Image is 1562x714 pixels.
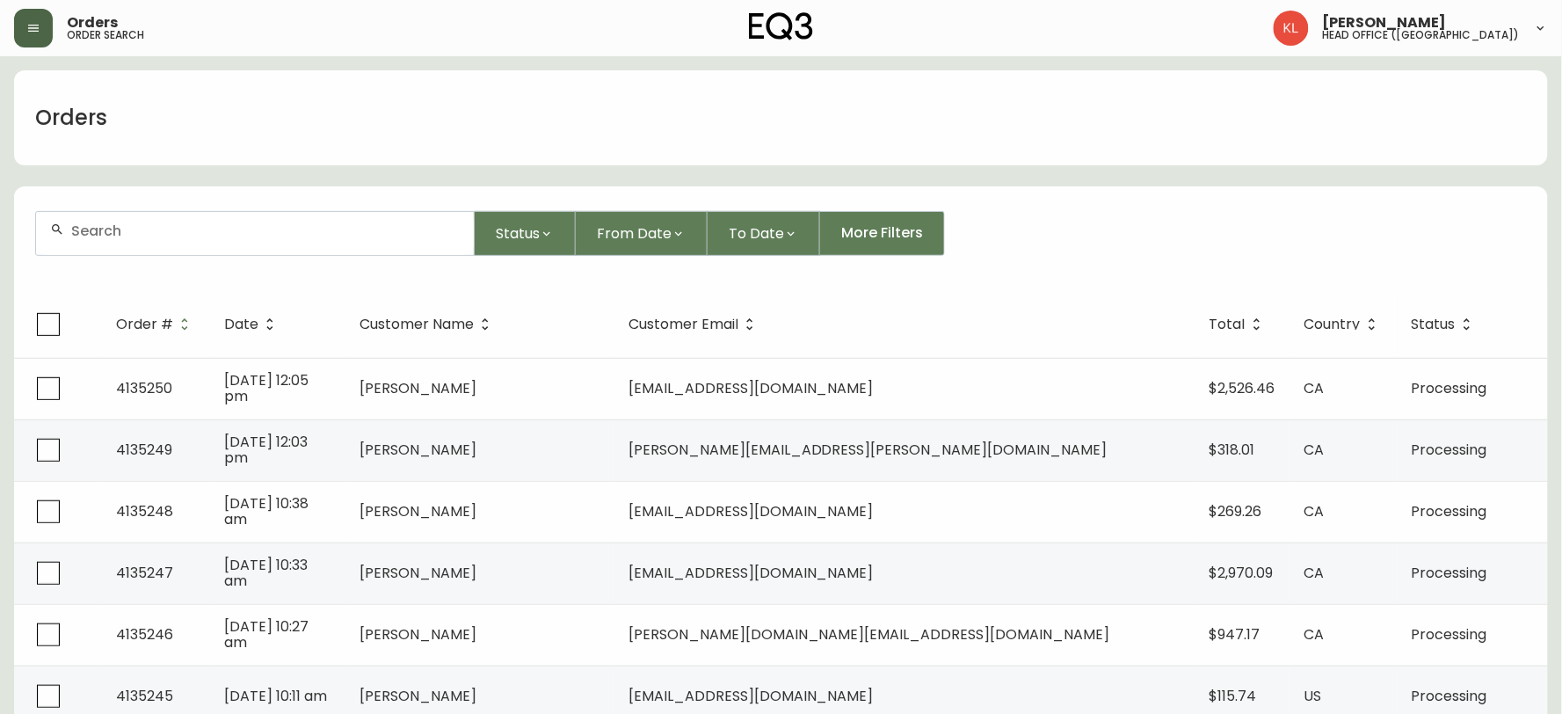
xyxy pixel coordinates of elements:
span: More Filters [841,223,923,243]
button: From Date [576,211,708,256]
h1: Orders [35,103,107,133]
img: 2c0c8aa7421344cf0398c7f872b772b5 [1274,11,1309,46]
span: Processing [1412,624,1487,645]
span: $2,970.09 [1210,563,1274,583]
span: [PERSON_NAME][EMAIL_ADDRESS][PERSON_NAME][DOMAIN_NAME] [628,440,1108,460]
span: Customer Name [360,317,497,332]
span: Processing [1412,501,1487,521]
span: Total [1210,319,1246,330]
span: [DATE] 12:05 pm [224,370,309,406]
span: Order # [116,317,196,332]
span: [DATE] 10:27 am [224,616,309,652]
span: 4135249 [116,440,172,460]
span: [PERSON_NAME] [360,563,476,583]
span: [PERSON_NAME] [360,378,476,398]
span: CA [1304,501,1325,521]
span: [PERSON_NAME] [360,686,476,706]
span: Customer Email [628,317,761,332]
span: $947.17 [1210,624,1260,645]
span: CA [1304,563,1325,583]
span: [EMAIL_ADDRESS][DOMAIN_NAME] [628,563,874,583]
span: [PERSON_NAME] [360,624,476,645]
span: To Date [729,222,784,244]
span: [PERSON_NAME] [360,501,476,521]
span: Customer Email [628,319,738,330]
span: [PERSON_NAME] [1323,16,1447,30]
span: From Date [597,222,672,244]
span: 4135248 [116,501,173,521]
button: More Filters [820,211,945,256]
span: CA [1304,440,1325,460]
span: [EMAIL_ADDRESS][DOMAIN_NAME] [628,378,874,398]
span: CA [1304,624,1325,645]
h5: order search [67,30,144,40]
span: [DATE] 10:11 am [224,686,327,706]
span: $269.26 [1210,501,1262,521]
span: Date [224,319,258,330]
span: [EMAIL_ADDRESS][DOMAIN_NAME] [628,686,874,706]
span: Date [224,317,281,332]
span: 4135247 [116,563,173,583]
span: $2,526.46 [1210,378,1275,398]
span: [PERSON_NAME] [360,440,476,460]
span: Order # [116,319,173,330]
span: CA [1304,378,1325,398]
span: 4135246 [116,624,173,645]
span: Status [1412,317,1478,332]
span: Processing [1412,563,1487,583]
input: Search [71,222,460,239]
span: [PERSON_NAME][DOMAIN_NAME][EMAIL_ADDRESS][DOMAIN_NAME] [628,624,1110,645]
span: Customer Name [360,319,474,330]
span: Status [496,222,540,244]
span: $318.01 [1210,440,1255,460]
img: logo [749,12,814,40]
span: Status [1412,319,1456,330]
span: [DATE] 12:03 pm [224,432,308,468]
h5: head office ([GEOGRAPHIC_DATA]) [1323,30,1520,40]
span: [DATE] 10:33 am [224,555,308,591]
span: Processing [1412,686,1487,706]
span: 4135245 [116,686,173,706]
span: Country [1304,319,1361,330]
span: Country [1304,317,1384,332]
span: Total [1210,317,1268,332]
span: US [1304,686,1322,706]
span: 4135250 [116,378,172,398]
button: Status [475,211,576,256]
span: Processing [1412,440,1487,460]
span: $115.74 [1210,686,1257,706]
span: Processing [1412,378,1487,398]
span: [DATE] 10:38 am [224,493,309,529]
span: [EMAIL_ADDRESS][DOMAIN_NAME] [628,501,874,521]
span: Orders [67,16,118,30]
button: To Date [708,211,820,256]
